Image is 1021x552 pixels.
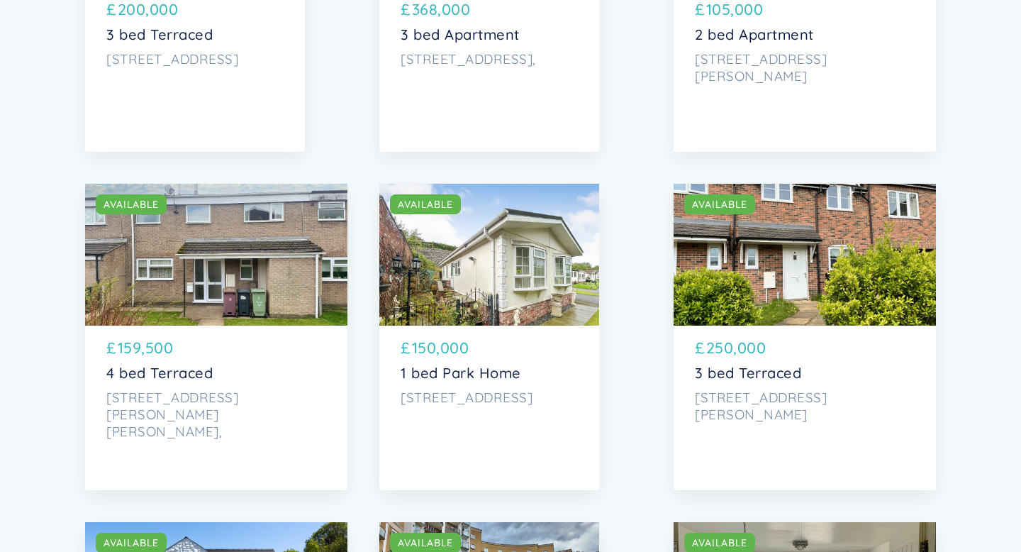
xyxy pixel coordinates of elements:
p: 250,000 [706,336,766,359]
p: [STREET_ADDRESS][PERSON_NAME] [695,50,915,85]
p: 150,000 [412,336,469,359]
a: AVAILABLE£159,5004 bed Terraced[STREET_ADDRESS][PERSON_NAME][PERSON_NAME], [85,184,347,490]
div: AVAILABLE [692,536,747,550]
p: [STREET_ADDRESS][PERSON_NAME] [695,389,915,424]
div: AVAILABLE [104,197,159,211]
p: £ [695,336,705,359]
p: 1 bed Park Home [401,365,578,382]
p: 159,500 [118,336,174,359]
div: AVAILABLE [398,536,453,550]
p: £ [106,336,116,359]
p: 4 bed Terraced [106,365,326,382]
a: AVAILABLE£250,0003 bed Terraced[STREET_ADDRESS][PERSON_NAME] [674,184,936,490]
p: [STREET_ADDRESS][PERSON_NAME][PERSON_NAME], [106,389,326,441]
div: AVAILABLE [398,197,453,211]
p: [STREET_ADDRESS] [401,389,578,406]
div: AVAILABLE [692,197,747,211]
a: AVAILABLE£150,0001 bed Park Home[STREET_ADDRESS] [379,184,599,490]
p: £ [401,336,411,359]
div: AVAILABLE [104,536,159,550]
p: 3 bed Terraced [695,365,915,382]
